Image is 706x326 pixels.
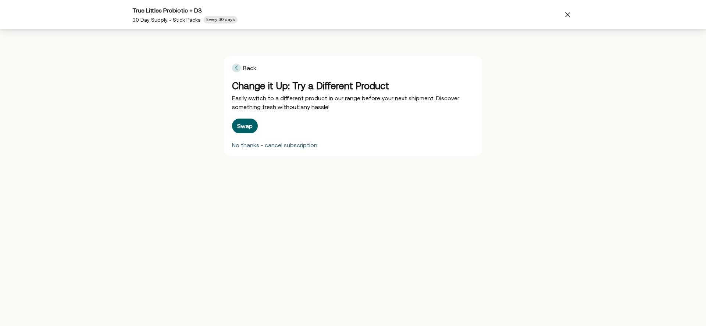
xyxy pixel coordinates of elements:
[232,81,474,91] div: Change it Up: Try a Different Product
[232,119,258,133] button: Swap
[237,123,253,129] div: Swap
[132,7,202,14] span: True Littles Probiotic + D3
[232,64,256,72] span: Back
[232,95,459,110] span: Easily switch to a different product in our range before your next shipment. Discover something f...
[243,65,256,71] span: Back
[232,142,317,148] div: No thanks - cancel subscription
[206,17,235,23] span: Every 30 days
[132,17,200,23] span: 30 Day Supply - Stick Packs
